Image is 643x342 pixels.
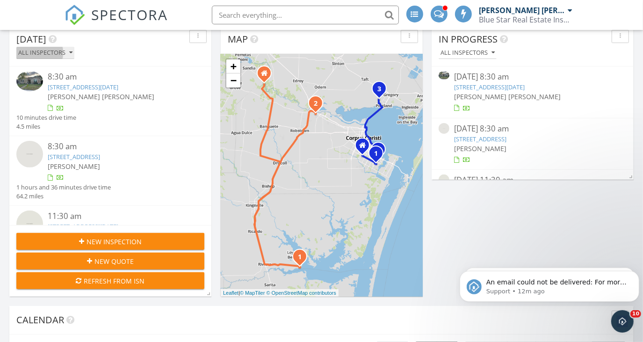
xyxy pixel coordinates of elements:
span: Calendar [16,313,64,326]
div: 1303 Hera Dr, Portland, TX 78374 [379,88,385,94]
img: The Best Home Inspection Software - Spectora [65,5,85,25]
a: © MapTiler [240,290,265,296]
span: In Progress [439,33,498,45]
div: [PERSON_NAME] [PERSON_NAME] [479,6,566,15]
div: All Inspectors [18,50,72,56]
button: All Inspectors [16,47,74,59]
div: 64.2 miles [16,192,111,201]
div: 11:30 am [48,211,189,222]
button: Refresh from ISN [16,272,204,289]
span: [DATE] [16,33,46,45]
a: [STREET_ADDRESS][DATE] [454,83,525,91]
div: 4121 Boros Drive, Corpus Christi TX 78413 [362,145,368,151]
a: 11:30 am [STREET_ADDRESS][DATE] [PERSON_NAME] [PERSON_NAME] 5 minutes drive time 1.9 miles [16,211,204,270]
div: 8:30 am [48,141,189,153]
button: All Inspectors [439,47,497,59]
img: streetview [16,141,43,167]
a: 8:30 am [STREET_ADDRESS][DATE] [PERSON_NAME] [PERSON_NAME] 10 minutes drive time 4.5 miles [16,71,204,131]
button: New Quote [16,253,204,269]
div: [DATE] 8:30 am [454,123,611,135]
div: | [221,289,339,297]
iframe: Intercom notifications message [456,251,643,317]
i: 2 [314,101,318,107]
div: 6357 General Davis , Sandia TX 78383 [264,73,270,79]
span: Map [228,33,248,45]
a: [STREET_ADDRESS] [48,153,100,161]
a: SPECTORA [65,13,168,32]
a: Zoom out [226,73,240,87]
div: 10 minutes drive time [16,113,76,122]
div: Blue Star Real Estate Inspection Services [479,15,573,24]
span: [PERSON_NAME] [PERSON_NAME] [454,92,561,101]
a: Leaflet [223,290,238,296]
a: Zoom in [226,59,240,73]
div: Refresh from ISN [24,276,197,286]
a: © OpenStreetMap contributors [267,290,336,296]
div: 3030 Quail Hollow Dr , Corpus Christi, TX 78414 [376,153,382,159]
a: [DATE] 8:30 am [STREET_ADDRESS] [PERSON_NAME] [439,123,627,165]
div: 1240 Redfish Dr, Riviera, TX 78379 [300,256,305,262]
a: [DATE] 11:30 am [STREET_ADDRESS][DATE] [PERSON_NAME] [PERSON_NAME] [439,175,627,216]
i: 1 [298,254,302,261]
div: 1 hours and 36 minutes drive time [16,183,111,192]
span: [PERSON_NAME] [454,144,506,153]
div: 11901 Black Peak Dr, Corpus Christi, TX 78410 [316,103,321,109]
a: 8:30 am [STREET_ADDRESS] [PERSON_NAME] 1 hours and 36 minutes drive time 64.2 miles [16,141,204,201]
span: [PERSON_NAME] [PERSON_NAME] [48,92,154,101]
span: New Quote [94,256,134,266]
input: Search everything... [212,6,399,24]
iframe: Intercom live chat [611,310,634,333]
div: All Inspectors [441,50,495,56]
div: 4.5 miles [16,122,76,131]
a: [STREET_ADDRESS] [454,135,506,143]
a: [DATE] 8:30 am [STREET_ADDRESS][DATE] [PERSON_NAME] [PERSON_NAME] [439,71,627,113]
a: [STREET_ADDRESS][DATE] [48,83,118,91]
i: 1 [374,151,378,157]
div: 8:30 am [48,71,189,83]
button: New Inspection [16,233,204,250]
img: streetview [16,211,43,237]
img: 9565896%2Fcover_photos%2FEplX1Ylol5rohVGZcfRV%2Fsmall.jpg [16,71,43,91]
a: [STREET_ADDRESS][DATE] [48,222,118,231]
i: 3 [377,86,381,93]
div: [DATE] 8:30 am [454,71,611,83]
span: New Inspection [87,237,142,247]
span: SPECTORA [92,5,168,24]
div: [DATE] 11:30 am [454,175,611,186]
img: streetview [439,123,449,134]
span: 10 [630,310,641,318]
img: streetview [439,175,449,185]
img: 9565896%2Fcover_photos%2FEplX1Ylol5rohVGZcfRV%2Fsmall.jpg [439,71,449,80]
div: 7433 Seal Beach Ct, Corpus Christi, TX 78414 [378,149,384,155]
span: [PERSON_NAME] [48,162,100,171]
